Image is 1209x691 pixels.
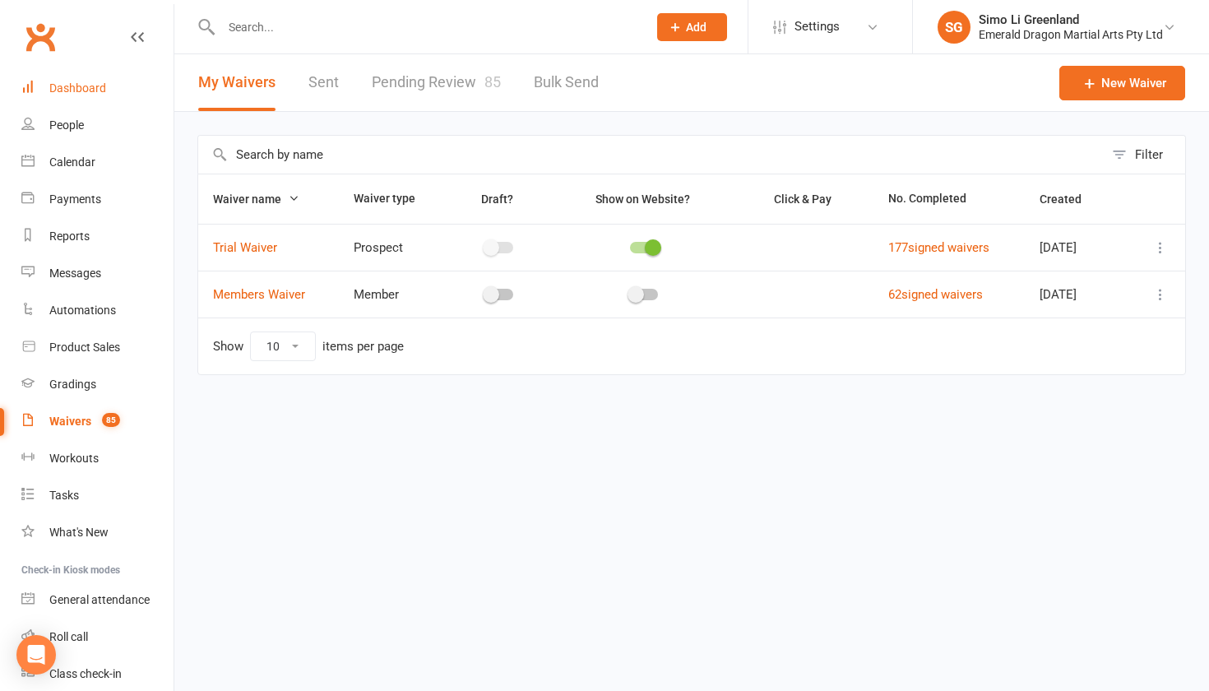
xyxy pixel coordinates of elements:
td: Member [339,271,444,318]
th: No. Completed [873,174,1025,224]
button: My Waivers [198,54,276,111]
div: What's New [49,526,109,539]
button: Add [657,13,727,41]
div: items per page [322,340,404,354]
a: Gradings [21,366,174,403]
input: Search... [216,16,636,39]
a: Automations [21,292,174,329]
div: Messages [49,267,101,280]
div: Show [213,332,404,361]
a: Payments [21,181,174,218]
a: 62signed waivers [888,287,983,302]
a: Clubworx [20,16,61,58]
button: Show on Website? [581,189,708,209]
a: Dashboard [21,70,174,107]
div: Gradings [49,378,96,391]
div: Tasks [49,489,79,502]
a: 177signed waivers [888,240,989,255]
button: Click & Pay [759,189,850,209]
span: Created [1040,192,1100,206]
span: Show on Website? [595,192,690,206]
a: Workouts [21,440,174,477]
a: Calendar [21,144,174,181]
input: Search by name [198,136,1104,174]
a: Pending Review85 [372,54,501,111]
a: Waivers 85 [21,403,174,440]
div: People [49,118,84,132]
a: Product Sales [21,329,174,366]
td: [DATE] [1025,271,1128,318]
div: Calendar [49,155,95,169]
div: Waivers [49,415,91,428]
a: Reports [21,218,174,255]
a: What's New [21,514,174,551]
a: Members Waiver [213,287,305,302]
a: Tasks [21,477,174,514]
div: Dashboard [49,81,106,95]
a: Bulk Send [534,54,599,111]
th: Waiver type [339,174,444,224]
a: Trial Waiver [213,240,277,255]
div: Roll call [49,630,88,643]
div: Simo Li Greenland [979,12,1163,27]
div: Workouts [49,452,99,465]
span: 85 [484,73,501,90]
button: Draft? [466,189,531,209]
button: Created [1040,189,1100,209]
a: Roll call [21,619,174,656]
td: [DATE] [1025,224,1128,271]
span: Click & Pay [774,192,831,206]
a: Sent [308,54,339,111]
div: Product Sales [49,341,120,354]
div: Automations [49,304,116,317]
a: Messages [21,255,174,292]
a: General attendance kiosk mode [21,582,174,619]
div: Payments [49,192,101,206]
span: 85 [102,413,120,427]
div: Reports [49,230,90,243]
span: Settings [794,8,840,45]
button: Filter [1104,136,1185,174]
button: Waiver name [213,189,299,209]
div: Open Intercom Messenger [16,635,56,675]
td: Prospect [339,224,444,271]
div: Filter [1135,145,1163,165]
div: SG [938,11,970,44]
a: New Waiver [1059,66,1185,100]
span: Waiver name [213,192,299,206]
span: Add [686,21,706,34]
div: Class check-in [49,667,122,680]
span: Draft? [481,192,513,206]
div: Emerald Dragon Martial Arts Pty Ltd [979,27,1163,42]
a: People [21,107,174,144]
div: General attendance [49,593,150,606]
